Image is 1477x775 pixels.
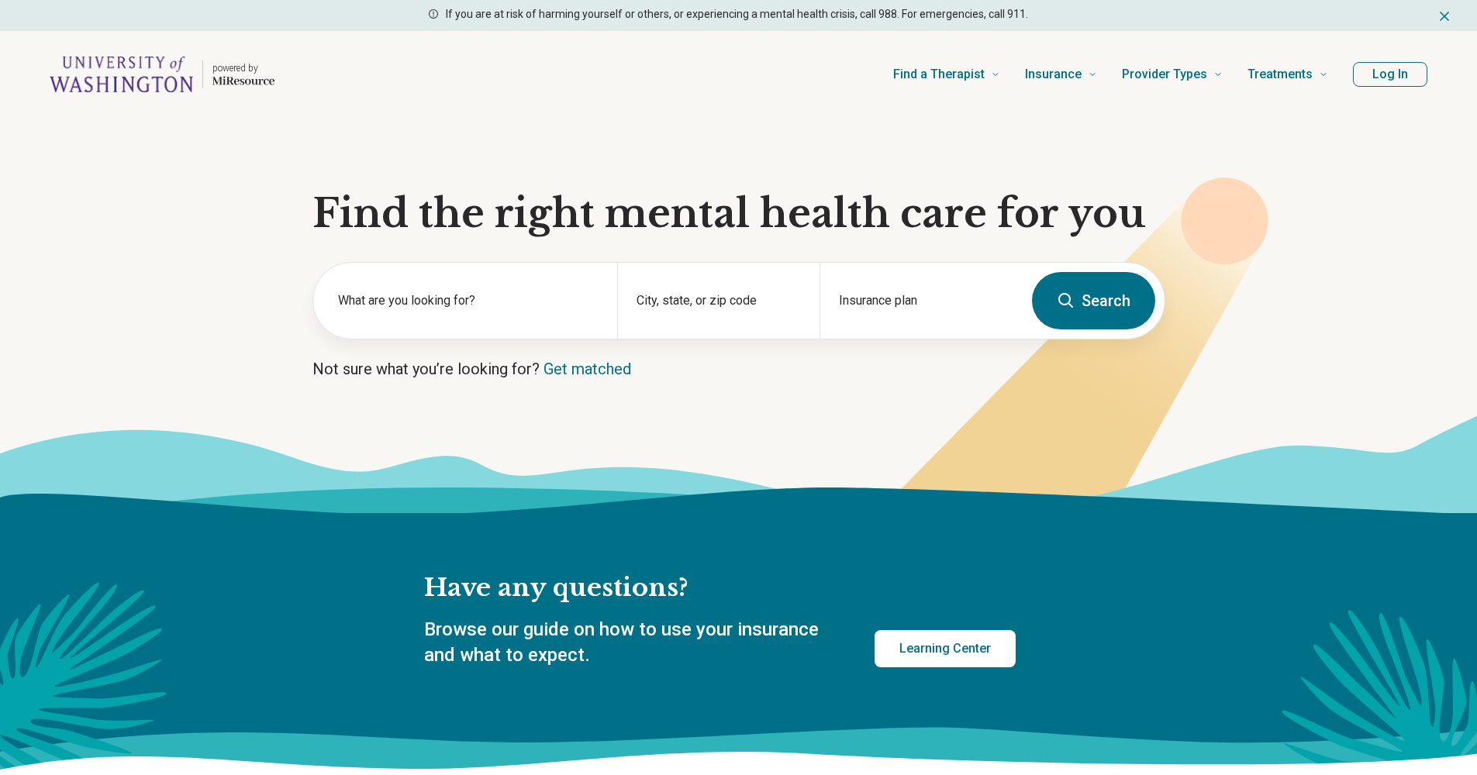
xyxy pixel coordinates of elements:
[1248,43,1328,105] a: Treatments
[1025,64,1082,85] span: Insurance
[312,191,1165,237] h1: Find the right mental health care for you
[875,630,1016,667] a: Learning Center
[424,572,1016,604] h2: Have any questions?
[1122,64,1207,85] span: Provider Types
[544,360,631,378] a: Get matched
[212,62,274,74] p: powered by
[424,617,837,669] p: Browse our guide on how to use your insurance and what to expect.
[1032,272,1155,329] button: Search
[1025,43,1097,105] a: Insurance
[1437,6,1452,25] button: Dismiss
[1122,43,1223,105] a: Provider Types
[446,6,1028,22] p: If you are at risk of harming yourself or others, or experiencing a mental health crisis, call 98...
[1353,62,1427,87] button: Log In
[893,64,985,85] span: Find a Therapist
[338,291,599,310] label: What are you looking for?
[1248,64,1313,85] span: Treatments
[50,50,274,99] a: Home page
[312,358,1165,380] p: Not sure what you’re looking for?
[893,43,1000,105] a: Find a Therapist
